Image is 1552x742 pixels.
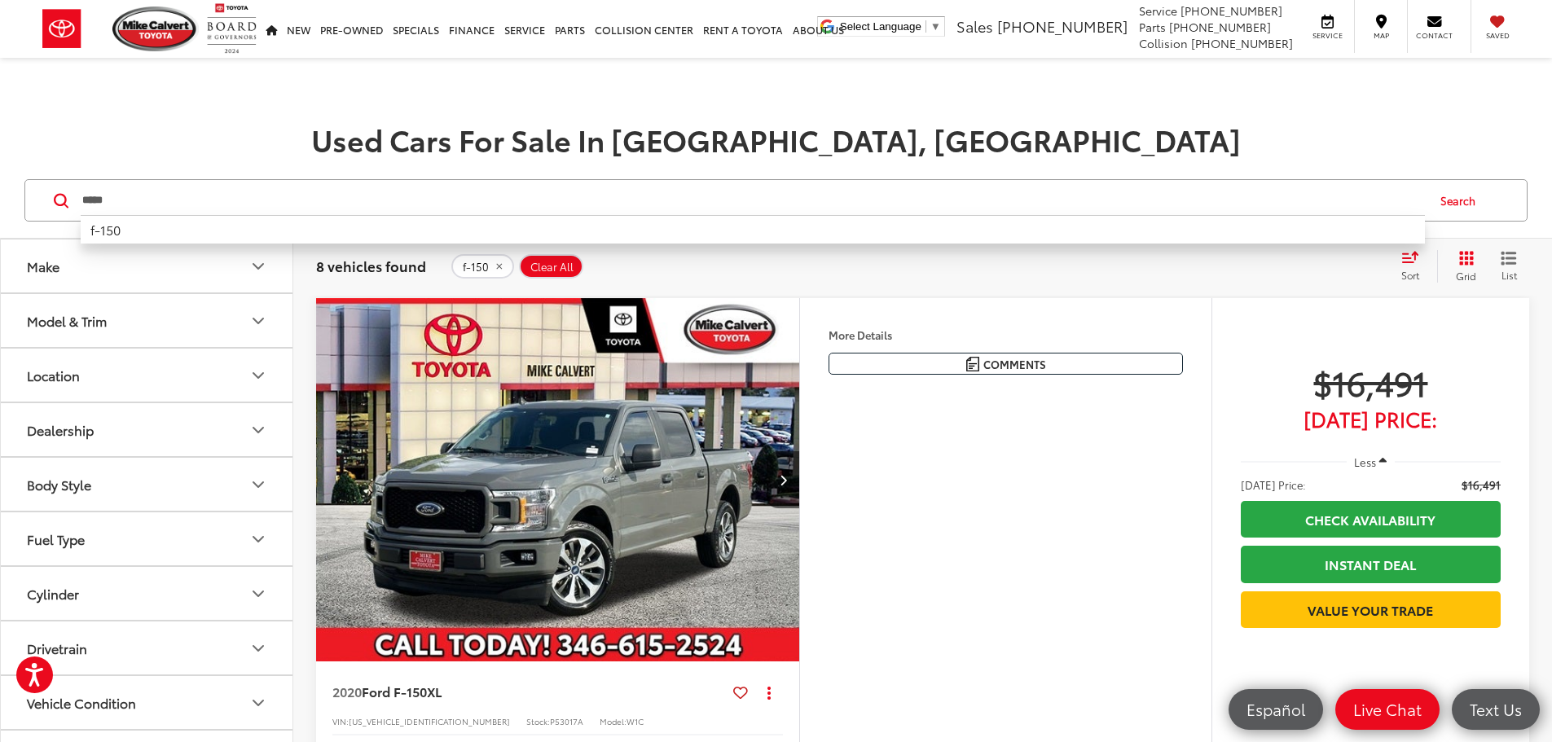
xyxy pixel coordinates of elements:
img: Comments [966,357,979,371]
span: $16,491 [1462,476,1501,493]
span: 8 vehicles found [316,256,426,275]
span: f-150 [463,261,489,274]
span: [PHONE_NUMBER] [1169,19,1271,35]
button: CylinderCylinder [1,567,294,620]
div: Cylinder [27,586,79,601]
button: Model & TrimModel & Trim [1,294,294,347]
img: Mike Calvert Toyota [112,7,199,51]
span: Live Chat [1345,699,1430,719]
span: Select Language [840,20,921,33]
span: [PHONE_NUMBER] [1180,2,1282,19]
button: List View [1488,250,1529,283]
li: f-150 [81,215,1425,244]
button: Comments [829,353,1183,375]
span: VIN: [332,715,349,727]
button: Clear All [519,254,583,279]
div: Model & Trim [27,313,107,328]
span: $16,491 [1241,362,1501,402]
a: 2020 Ford F-150 XL2020 Ford F-150 XL2020 Ford F-150 XL2020 Ford F-150 XL [315,298,801,661]
button: DealershipDealership [1,403,294,456]
a: Text Us [1452,689,1540,730]
div: Fuel Type [27,531,85,547]
span: Parts [1139,19,1166,35]
a: Check Availability [1241,501,1501,538]
span: Model: [600,715,627,727]
span: Text Us [1462,699,1530,719]
button: Search [1425,180,1499,221]
a: Instant Deal [1241,546,1501,582]
span: List [1501,268,1517,282]
button: Fuel TypeFuel Type [1,512,294,565]
span: Service [1309,30,1346,41]
div: Dealership [248,420,268,440]
a: Value Your Trade [1241,591,1501,628]
div: Vehicle Condition [27,695,136,710]
button: Next image [767,451,799,508]
a: Español [1229,689,1323,730]
span: ​ [925,20,926,33]
span: [PHONE_NUMBER] [1191,35,1293,51]
div: Drivetrain [248,639,268,658]
span: Sales [956,15,993,37]
span: Grid [1456,269,1476,283]
span: Map [1363,30,1399,41]
a: Select Language​ [840,20,941,33]
button: Grid View [1437,250,1488,283]
input: Search by Make, Model, or Keyword [81,181,1425,220]
span: Comments [983,357,1046,372]
span: dropdown dots [767,686,771,699]
span: Ford F-150 [362,682,427,700]
span: Saved [1479,30,1515,41]
a: 2020Ford F-150XL [332,683,727,700]
span: [DATE] Price: [1241,476,1306,493]
button: Vehicle ConditionVehicle Condition [1,676,294,729]
div: Dealership [27,422,94,437]
span: Collision [1139,35,1188,51]
span: Stock: [526,715,550,727]
span: ▼ [930,20,941,33]
div: Make [27,258,59,274]
button: remove f-150 [451,254,514,279]
div: Cylinder [248,584,268,604]
button: Select sort value [1393,250,1437,283]
div: Location [248,366,268,385]
span: [DATE] Price: [1241,411,1501,427]
span: Clear All [530,261,574,274]
button: MakeMake [1,239,294,292]
span: Español [1238,699,1313,719]
div: Vehicle Condition [248,693,268,713]
button: DrivetrainDrivetrain [1,621,294,674]
button: Actions [754,678,783,706]
div: Make [248,257,268,276]
span: [PHONE_NUMBER] [997,15,1128,37]
button: Body StyleBody Style [1,458,294,511]
div: Fuel Type [248,529,268,549]
span: [US_VEHICLE_IDENTIFICATION_NUMBER] [349,715,510,727]
span: XL [427,682,442,700]
div: 2020 Ford F-150 XL 0 [315,298,801,661]
span: P53017A [550,715,583,727]
div: Location [27,367,80,383]
span: Contact [1416,30,1453,41]
h4: More Details [829,329,1183,340]
span: Less [1354,454,1376,469]
span: Service [1139,2,1177,19]
span: 2020 [332,682,362,700]
span: Sort [1401,268,1419,282]
div: Model & Trim [248,311,268,331]
button: Less [1347,447,1396,476]
div: Body Style [27,476,91,492]
img: 2020 Ford F-150 XL [315,298,801,662]
div: Body Style [248,475,268,494]
div: Drivetrain [27,640,87,656]
a: Live Chat [1335,689,1440,730]
button: LocationLocation [1,349,294,402]
span: W1C [627,715,644,727]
